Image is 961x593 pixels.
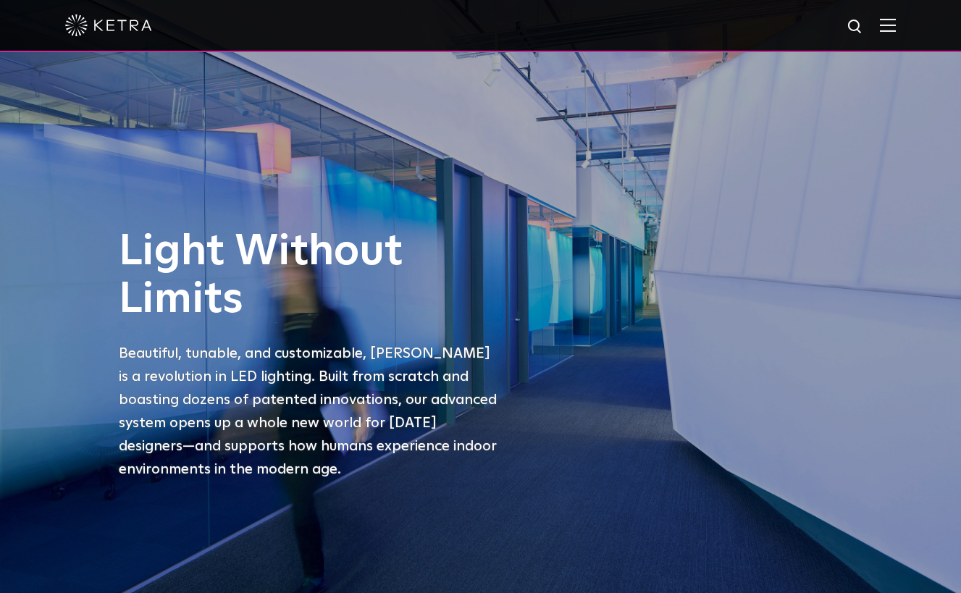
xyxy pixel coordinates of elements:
h1: Light Without Limits [119,228,503,324]
span: —and supports how humans experience indoor environments in the modern age. [119,439,497,476]
img: Hamburger%20Nav.svg [880,18,896,32]
p: Beautiful, tunable, and customizable, [PERSON_NAME] is a revolution in LED lighting. Built from s... [119,342,503,481]
img: search icon [847,18,865,36]
img: ketra-logo-2019-white [65,14,152,36]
